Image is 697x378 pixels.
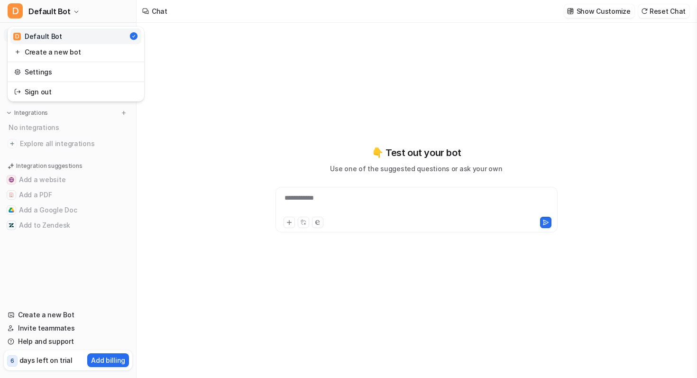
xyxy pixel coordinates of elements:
[10,84,141,100] a: Sign out
[8,3,23,18] span: D
[8,27,144,101] div: DDefault Bot
[13,31,62,41] div: Default Bot
[14,47,21,57] img: reset
[10,44,141,60] a: Create a new bot
[14,67,21,77] img: reset
[14,87,21,97] img: reset
[10,64,141,80] a: Settings
[28,5,71,18] span: Default Bot
[13,33,21,40] span: D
